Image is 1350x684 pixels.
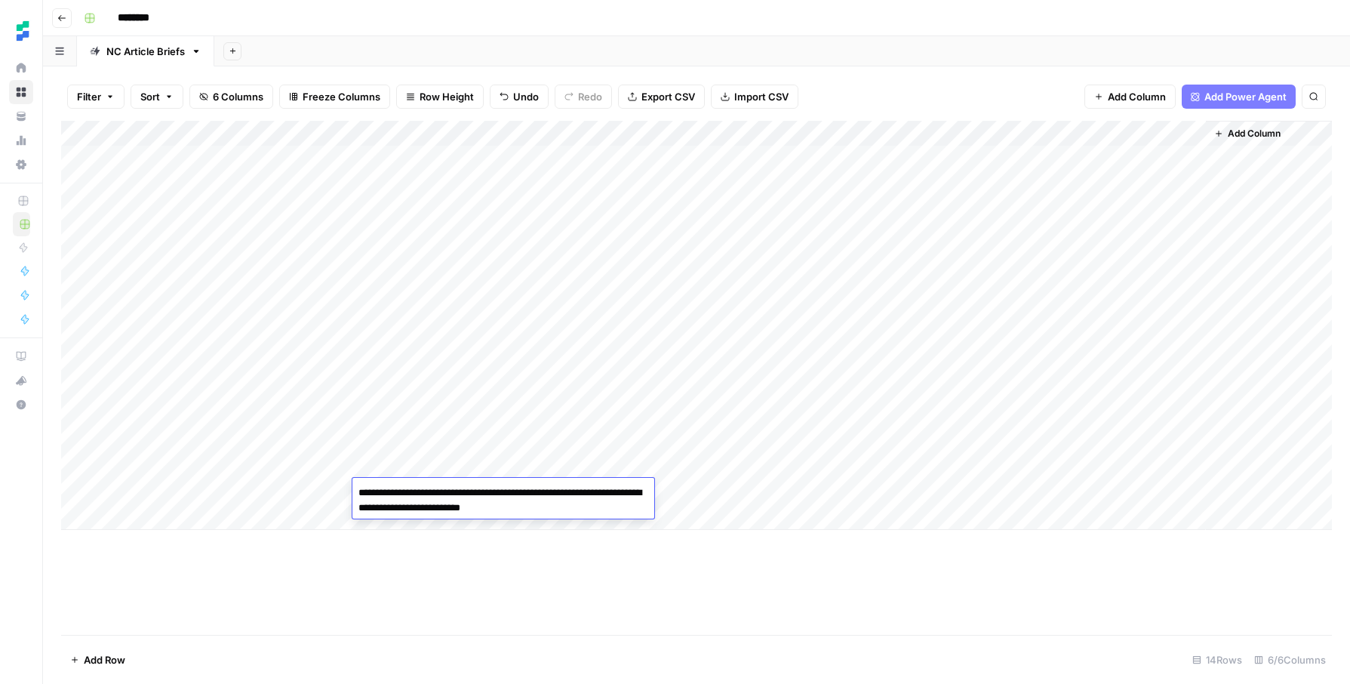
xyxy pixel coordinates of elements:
[9,56,33,80] a: Home
[9,12,33,50] button: Workspace: Ten Speed
[1204,89,1287,104] span: Add Power Agent
[279,85,390,109] button: Freeze Columns
[641,89,695,104] span: Export CSV
[1228,127,1281,140] span: Add Column
[9,368,33,393] button: What's new?
[513,89,539,104] span: Undo
[396,85,484,109] button: Row Height
[9,80,33,104] a: Browse
[9,344,33,368] a: AirOps Academy
[1108,89,1166,104] span: Add Column
[420,89,474,104] span: Row Height
[9,104,33,128] a: Your Data
[1186,648,1248,672] div: 14 Rows
[213,89,263,104] span: 6 Columns
[84,652,125,667] span: Add Row
[1248,648,1332,672] div: 6/6 Columns
[189,85,273,109] button: 6 Columns
[106,44,185,59] div: NC Article Briefs
[61,648,134,672] button: Add Row
[303,89,380,104] span: Freeze Columns
[734,89,789,104] span: Import CSV
[1182,85,1296,109] button: Add Power Agent
[618,85,705,109] button: Export CSV
[67,85,125,109] button: Filter
[490,85,549,109] button: Undo
[555,85,612,109] button: Redo
[131,85,183,109] button: Sort
[9,17,36,45] img: Ten Speed Logo
[9,393,33,417] button: Help + Support
[578,89,602,104] span: Redo
[1208,124,1287,143] button: Add Column
[9,128,33,153] a: Usage
[77,89,101,104] span: Filter
[140,89,160,104] span: Sort
[711,85,798,109] button: Import CSV
[1084,85,1176,109] button: Add Column
[10,369,32,392] div: What's new?
[9,153,33,177] a: Settings
[77,36,214,66] a: NC Article Briefs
